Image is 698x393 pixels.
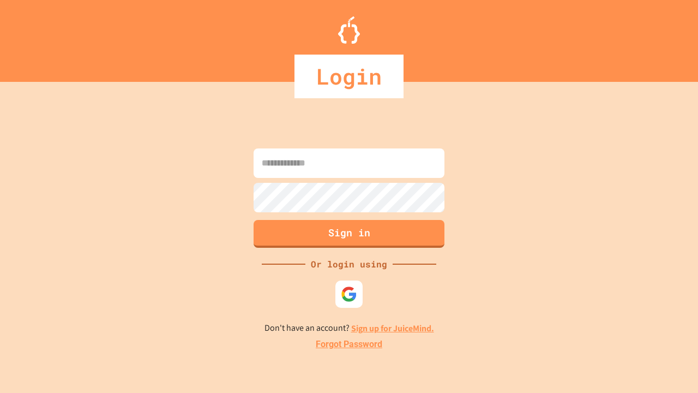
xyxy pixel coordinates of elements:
[338,16,360,44] img: Logo.svg
[652,349,687,382] iframe: chat widget
[341,286,357,302] img: google-icon.svg
[316,338,382,351] a: Forgot Password
[305,258,393,271] div: Or login using
[254,220,444,248] button: Sign in
[607,302,687,348] iframe: chat widget
[351,323,434,334] a: Sign up for JuiceMind.
[294,55,404,98] div: Login
[264,321,434,335] p: Don't have an account?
